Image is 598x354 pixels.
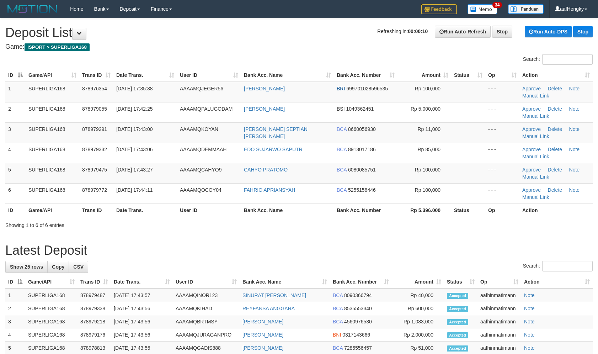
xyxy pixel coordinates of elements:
[569,106,580,112] a: Note
[173,302,240,315] td: AAAAMQKIHAD
[25,289,78,302] td: SUPERLIGA168
[180,106,233,112] span: AAAAMQPALUGODAM
[242,319,283,324] a: [PERSON_NAME]
[468,4,497,14] img: Button%20Memo.svg
[346,106,374,112] span: Copy 1049362451 to clipboard
[444,275,477,289] th: Status: activate to sort column ascending
[244,126,308,139] a: [PERSON_NAME] SEPTIAN [PERSON_NAME]
[508,4,544,14] img: panduan.png
[244,106,285,112] a: [PERSON_NAME]
[52,264,64,270] span: Copy
[180,167,221,173] span: AAAAMQCAHYO9
[242,332,283,338] a: [PERSON_NAME]
[240,275,330,289] th: Bank Acc. Name: activate to sort column ascending
[244,86,285,91] a: [PERSON_NAME]
[477,275,521,289] th: Op: activate to sort column ascending
[569,167,580,173] a: Note
[485,163,519,183] td: - - -
[116,167,153,173] span: [DATE] 17:43:27
[177,204,241,217] th: User ID
[573,26,593,37] a: Stop
[5,302,25,315] td: 2
[397,204,451,217] th: Rp 5.396.000
[330,275,392,289] th: Bank Acc. Number: activate to sort column ascending
[111,328,173,342] td: [DATE] 17:43:56
[180,147,226,152] span: AAAAMQDEMMAAH
[344,319,372,324] span: Copy 4560976530 to clipboard
[337,187,347,193] span: BCA
[241,69,334,82] th: Bank Acc. Name: activate to sort column ascending
[522,86,541,91] a: Approve
[435,26,491,38] a: Run Auto-Refresh
[522,133,549,139] a: Manual Link
[116,86,153,91] span: [DATE] 17:35:38
[485,183,519,204] td: - - -
[392,302,444,315] td: Rp 600,000
[392,275,444,289] th: Amount: activate to sort column ascending
[485,102,519,122] td: - - -
[111,315,173,328] td: [DATE] 17:43:56
[415,167,441,173] span: Rp 100,000
[5,261,48,273] a: Show 25 rows
[173,275,240,289] th: User ID: activate to sort column ascending
[522,194,549,200] a: Manual Link
[69,261,88,273] a: CSV
[173,289,240,302] td: AAAAMQINOR123
[346,86,388,91] span: Copy 699701028596535 to clipboard
[242,345,283,351] a: [PERSON_NAME]
[47,261,69,273] a: Copy
[26,143,79,163] td: SUPERLIGA168
[5,183,26,204] td: 6
[485,204,519,217] th: Op
[548,187,562,193] a: Delete
[73,264,84,270] span: CSV
[177,69,241,82] th: User ID: activate to sort column ascending
[337,86,345,91] span: BRI
[569,147,580,152] a: Note
[26,82,79,102] td: SUPERLIGA168
[111,275,173,289] th: Date Trans.: activate to sort column ascending
[5,219,244,229] div: Showing 1 to 6 of 6 entries
[244,167,288,173] a: CAHYO PRATOMO
[492,2,502,8] span: 34
[411,106,441,112] span: Rp 5,000,000
[5,163,26,183] td: 5
[26,102,79,122] td: SUPERLIGA168
[337,147,347,152] span: BCA
[548,147,562,152] a: Delete
[5,143,26,163] td: 4
[333,292,343,298] span: BCA
[477,315,521,328] td: aafhinmatimann
[447,319,468,325] span: Accepted
[542,261,593,271] input: Search:
[5,122,26,143] td: 3
[180,126,218,132] span: AAAAMQKOYAN
[5,289,25,302] td: 1
[111,302,173,315] td: [DATE] 17:43:56
[26,69,79,82] th: Game/API: activate to sort column ascending
[26,122,79,143] td: SUPERLIGA168
[5,43,593,51] h4: Game:
[447,332,468,338] span: Accepted
[334,204,397,217] th: Bank Acc. Number
[78,302,111,315] td: 878979338
[417,147,441,152] span: Rp 85,000
[348,187,376,193] span: Copy 5255158446 to clipboard
[26,204,79,217] th: Game/API
[241,204,334,217] th: Bank Acc. Name
[522,167,541,173] a: Approve
[242,306,295,311] a: REYFANSA ANGGARA
[377,28,428,34] span: Refreshing in:
[397,69,451,82] th: Amount: activate to sort column ascending
[333,332,341,338] span: BNI
[82,86,107,91] span: 878976354
[522,147,541,152] a: Approve
[408,28,428,34] strong: 00:00:10
[485,82,519,102] td: - - -
[113,204,177,217] th: Date Trans.
[485,69,519,82] th: Op: activate to sort column ascending
[485,143,519,163] td: - - -
[421,4,457,14] img: Feedback.jpg
[523,54,593,65] label: Search:
[524,306,535,311] a: Note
